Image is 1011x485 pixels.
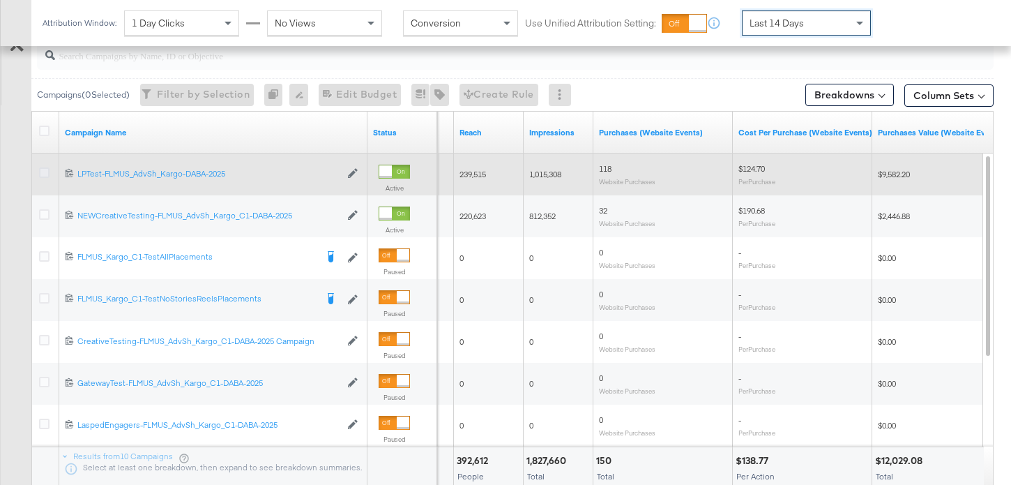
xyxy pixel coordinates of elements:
span: 0 [459,294,464,305]
span: 0 [599,247,603,258]
label: Paused [379,351,410,360]
span: - [738,373,741,383]
sub: Website Purchases [599,345,655,353]
span: 0 [529,378,533,389]
span: - [738,331,741,341]
div: FLMUS_Kargo_C1-TestAllPlacements [77,251,316,262]
sub: Per Purchase [738,261,775,269]
span: 0 [459,253,464,263]
span: 0 [599,415,603,425]
a: Shows the current state of your Ad Campaign. [373,127,432,138]
sub: Website Purchases [599,387,655,395]
div: 392,612 [457,454,492,468]
sub: Per Purchase [738,177,775,186]
div: Campaigns ( 0 Selected) [37,89,130,101]
sub: Website Purchases [599,303,655,311]
div: $138.77 [736,454,773,468]
a: The total value of the purchase actions tracked by your Custom Audience pixel on your website aft... [878,127,1006,138]
span: 1,015,308 [529,169,561,179]
div: LaspedEngagers-FLMUS_AdvSh_Kargo_C1-DABA-2025 [77,419,340,431]
span: $190.68 [738,205,765,216]
div: GatewayTest-FLMUS_AdvSh_Kargo_C1-DABA-2025 [77,378,340,389]
span: $9,582.20 [878,169,910,179]
a: LaspedEngagers-FLMUS_AdvSh_Kargo_C1-DABA-2025 [77,419,340,431]
div: Attribution Window: [42,18,117,28]
span: Total [527,471,545,482]
span: $0.00 [878,294,896,305]
span: $124.70 [738,163,765,174]
a: FLMUS_Kargo_C1-TestNoStoriesReelsPlacements [77,293,316,307]
sub: Per Purchase [738,303,775,311]
sub: Website Purchases [599,219,655,227]
span: Per Action [736,471,775,482]
div: LPTest-FLMUS_AdvSh_Kargo-DABA-2025 [77,168,340,179]
input: Search Campaigns by Name, ID or Objective [55,36,909,64]
span: - [738,289,741,299]
span: - [738,415,741,425]
sub: Per Purchase [738,345,775,353]
span: Total [876,471,893,482]
span: 0 [529,294,533,305]
a: The number of people your ad was served to. [459,127,518,138]
span: $0.00 [878,336,896,347]
a: FLMUS_Kargo_C1-TestAllPlacements [77,251,316,265]
a: The number of times a purchase was made tracked by your Custom Audience pixel on your website aft... [599,127,727,138]
span: $2,446.88 [878,211,910,221]
sub: Per Purchase [738,387,775,395]
span: Conversion [411,17,461,29]
span: 0 [599,289,603,299]
a: GatewayTest-FLMUS_AdvSh_Kargo_C1-DABA-2025 [77,378,340,389]
span: 0 [459,378,464,389]
label: Use Unified Attribution Setting: [525,17,656,30]
a: CreativeTesting-FLMUS_AdvSh_Kargo_C1-DABA-2025 Campaign [77,336,340,348]
sub: Website Purchases [599,428,655,437]
span: Total [597,471,614,482]
span: $0.00 [878,253,896,263]
span: No Views [275,17,316,29]
a: Your campaign name. [65,127,362,138]
div: 0 [264,84,289,106]
label: Active [379,225,410,234]
span: 32 [599,205,607,216]
span: 0 [529,336,533,347]
label: Paused [379,267,410,276]
button: Breakdowns [805,84,894,106]
span: 118 [599,163,611,174]
a: The number of times your ad was served. On mobile apps an ad is counted as served the first time ... [529,127,588,138]
span: 0 [459,336,464,347]
sub: Per Purchase [738,219,775,227]
a: NEWCreativeTesting-FLMUS_AdvSh_Kargo_C1-DABA-2025 [77,210,340,222]
span: $0.00 [878,420,896,431]
label: Paused [379,435,410,444]
span: 1 Day Clicks [132,17,185,29]
span: 0 [459,420,464,431]
sub: Website Purchases [599,261,655,269]
span: 812,352 [529,211,556,221]
a: LPTest-FLMUS_AdvSh_Kargo-DABA-2025 [77,168,340,180]
div: FLMUS_Kargo_C1-TestNoStoriesReelsPlacements [77,293,316,304]
span: 220,623 [459,211,486,221]
span: People [457,471,484,482]
span: Last 14 Days [750,17,804,29]
span: $0.00 [878,378,896,389]
span: 0 [599,331,603,341]
div: 150 [596,454,616,468]
a: The average cost for each purchase tracked by your Custom Audience pixel on your website after pe... [738,127,872,138]
sub: Per Purchase [738,428,775,437]
div: 1,827,660 [526,454,570,468]
div: $12,029.08 [875,454,927,468]
label: Paused [379,309,410,318]
span: 239,515 [459,169,486,179]
span: 0 [529,420,533,431]
span: - [738,247,741,258]
span: 0 [599,373,603,383]
button: Column Sets [904,84,994,107]
span: 0 [529,253,533,263]
label: Active [379,184,410,193]
div: NEWCreativeTesting-FLMUS_AdvSh_Kargo_C1-DABA-2025 [77,210,340,221]
label: Paused [379,393,410,402]
sub: Website Purchases [599,177,655,186]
